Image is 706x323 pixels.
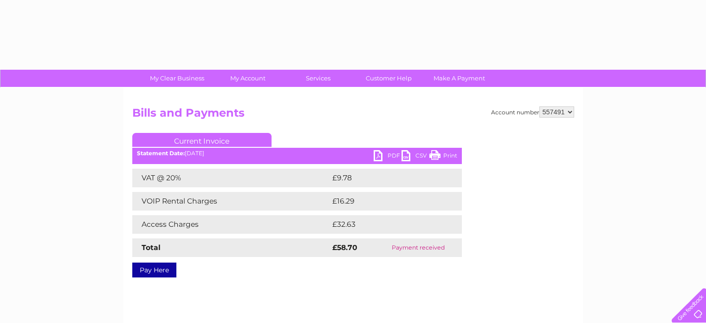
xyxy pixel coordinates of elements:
b: Statement Date: [137,150,185,157]
a: Current Invoice [132,133,272,147]
a: Pay Here [132,263,176,277]
td: VOIP Rental Charges [132,192,330,211]
strong: Total [142,243,161,252]
a: My Account [209,70,286,87]
a: CSV [402,150,429,164]
div: [DATE] [132,150,462,157]
td: VAT @ 20% [132,169,330,187]
strong: £58.70 [332,243,357,252]
a: My Clear Business [139,70,215,87]
a: Services [280,70,356,87]
td: £9.78 [330,169,440,187]
a: Make A Payment [421,70,498,87]
h2: Bills and Payments [132,106,574,124]
td: £16.29 [330,192,442,211]
a: PDF [374,150,402,164]
td: Payment received [375,238,461,257]
td: Access Charges [132,215,330,234]
td: £32.63 [330,215,443,234]
a: Customer Help [350,70,427,87]
div: Account number [491,106,574,118]
a: Print [429,150,457,164]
